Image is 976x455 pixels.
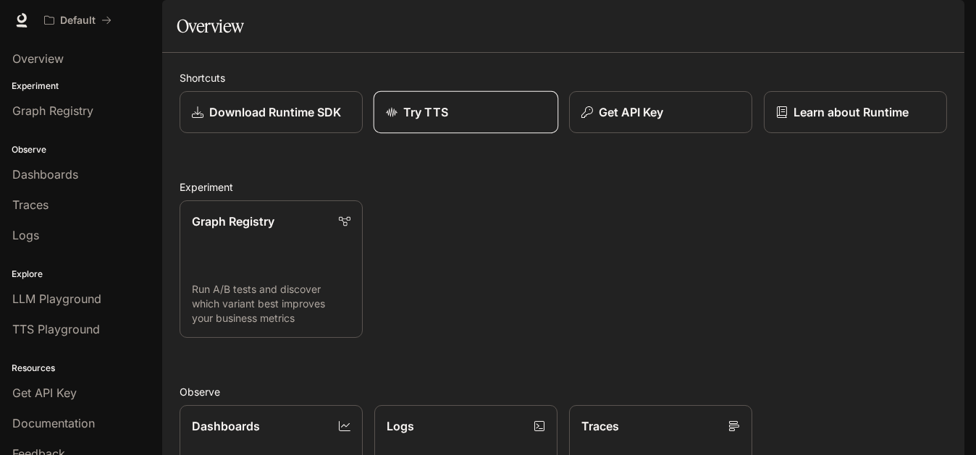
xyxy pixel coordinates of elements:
[180,179,947,195] h2: Experiment
[177,12,244,41] h1: Overview
[192,417,260,435] p: Dashboards
[599,103,663,121] p: Get API Key
[569,91,752,133] button: Get API Key
[581,417,619,435] p: Traces
[60,14,96,27] p: Default
[403,103,448,121] p: Try TTS
[180,384,947,399] h2: Observe
[794,103,909,121] p: Learn about Runtime
[180,200,363,338] a: Graph RegistryRun A/B tests and discover which variant best improves your business metrics
[180,91,363,133] a: Download Runtime SDK
[387,417,414,435] p: Logs
[209,103,341,121] p: Download Runtime SDK
[374,91,559,134] a: Try TTS
[192,213,274,230] p: Graph Registry
[192,282,350,326] p: Run A/B tests and discover which variant best improves your business metrics
[180,70,947,85] h2: Shortcuts
[764,91,947,133] a: Learn about Runtime
[38,6,118,35] button: All workspaces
